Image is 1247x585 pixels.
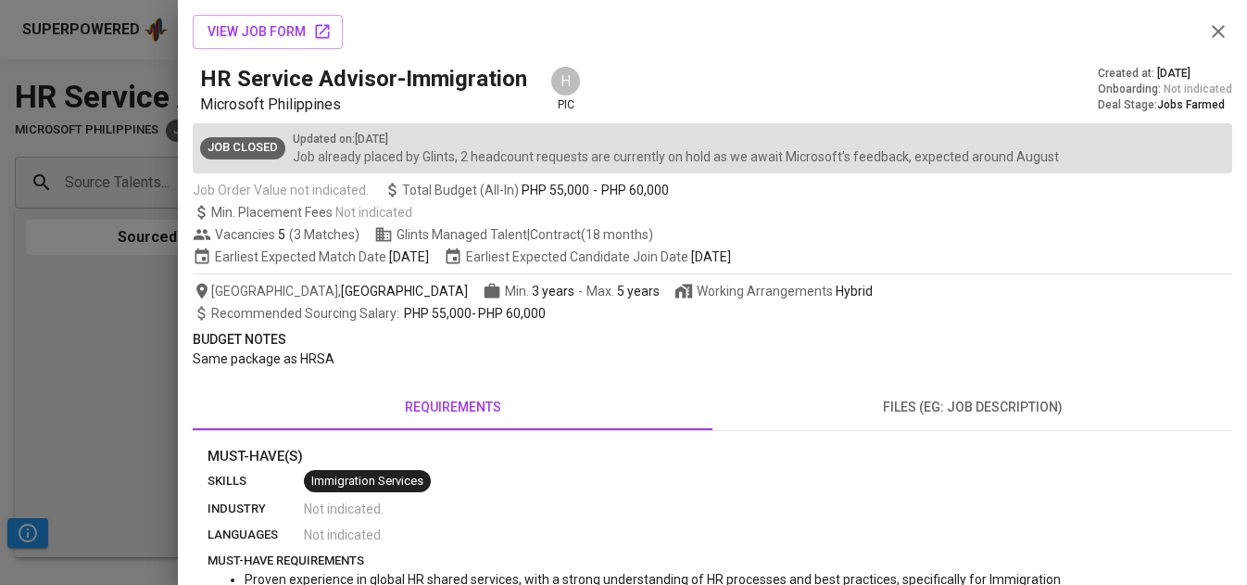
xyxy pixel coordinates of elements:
[691,248,731,266] span: [DATE]
[335,205,412,220] span: Not indicated
[208,526,304,544] p: languages
[1157,66,1190,82] span: [DATE]
[444,248,731,266] span: Earliest Expected Candidate Join Date
[293,131,1059,147] p: Updated on : [DATE]
[211,205,412,220] span: Min. Placement Fees
[341,282,468,300] span: [GEOGRAPHIC_DATA]
[522,181,589,199] span: PHP 55,000
[549,65,582,113] div: pic
[1098,82,1232,97] div: Onboarding :
[532,284,574,299] span: 3 years
[304,526,384,544] span: Not indicated .
[193,248,429,266] span: Earliest Expected Match Date
[275,225,285,244] span: 5
[674,282,873,300] span: Working Arrangements
[208,20,328,44] span: view job form
[836,282,873,300] div: Hybrid
[478,306,546,321] span: PHP 60,000
[1157,98,1225,111] span: Jobs Farmed
[1098,97,1232,113] div: Deal Stage :
[374,225,653,244] span: Glints Managed Talent | Contract (18 months)
[549,65,582,97] div: H
[208,500,304,518] p: industry
[200,95,341,113] span: Microsoft Philippines
[724,396,1221,419] span: files (eg: job description)
[193,225,359,244] span: Vacancies ( 3 Matches )
[384,181,669,199] span: Total Budget (All-In)
[1098,66,1232,82] div: Created at :
[204,396,701,419] span: requirements
[211,304,546,323] span: -
[593,181,598,199] span: -
[505,284,574,299] span: Min.
[304,500,384,518] span: Not indicated .
[193,15,343,49] button: view job form
[200,64,527,94] h5: HR Service Advisor-Immigration
[1164,82,1232,97] span: Not indicated
[193,351,334,366] span: Same package as HRSA
[193,330,1232,350] p: Budget Notes
[193,282,468,300] span: [GEOGRAPHIC_DATA] ,
[200,139,285,157] span: Job Closed
[601,181,669,199] span: PHP 60,000
[578,282,583,300] span: -
[208,472,304,490] p: skills
[586,284,660,299] span: Max.
[389,248,429,266] span: [DATE]
[617,284,660,299] span: 5 years
[304,473,431,490] span: Immigration Services
[208,552,1217,570] p: must-have requirements
[193,181,369,199] span: Job Order Value not indicated.
[293,147,1059,166] p: Job already placed by Glints, 2 headcount requests are currently on hold as we await Microsoft’s ...
[208,446,1217,467] p: Must-Have(s)
[404,306,472,321] span: PHP 55,000
[211,306,402,321] span: Recommended Sourcing Salary :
